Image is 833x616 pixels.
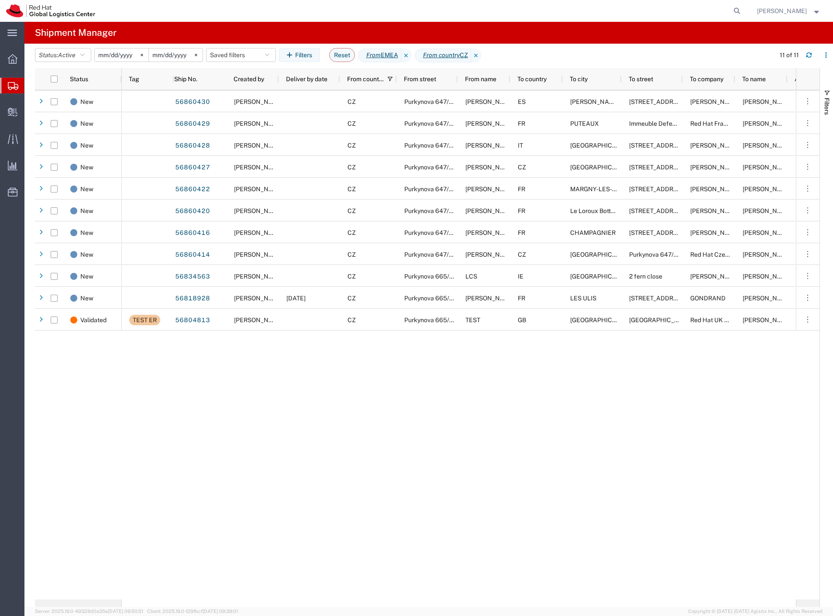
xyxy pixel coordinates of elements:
[175,292,210,306] a: 56818928
[404,76,436,83] span: From street
[518,98,526,105] span: ES
[629,251,682,258] span: Purkynova 647/111
[518,251,526,258] span: CZ
[757,6,807,16] span: Filip Lizuch
[423,51,460,60] i: From country
[279,48,320,62] button: Filters
[234,164,284,171] span: Mackenzie Smit
[129,76,139,83] span: Tag
[743,142,792,149] span: Roberta Dalla Libera
[404,186,457,193] span: Purkynova 647/111
[234,98,284,105] span: Mackenzie Smit
[780,51,799,60] div: 11 of 11
[175,117,210,131] a: 56860429
[570,251,633,258] span: BRNO
[465,295,515,302] span: Amy Marrich
[175,204,210,218] a: 56860420
[570,295,596,302] span: LES ULIS
[348,251,356,258] span: CZ
[404,98,457,105] span: Purkynova 647/111
[823,98,830,115] span: Filters
[348,120,356,127] span: CZ
[348,273,356,280] span: CZ
[80,309,107,331] span: Validated
[234,142,284,149] span: Mackenzie Smit
[404,229,457,236] span: Purkynova 647/111
[147,609,238,614] span: Client: 2025.19.0-129fbcf
[358,48,401,62] span: From EMEA
[80,91,93,113] span: New
[133,315,157,325] div: TEST ER
[366,51,381,60] i: From
[690,76,723,83] span: To company
[234,120,284,127] span: Mackenzie Smit
[465,142,515,149] span: Mackenzie Smit
[743,251,792,258] span: Marek Szymutko
[80,200,93,222] span: New
[629,142,687,149] span: Via Iglesias 29/a
[690,229,740,236] span: Benoit Welterlen
[348,207,356,214] span: CZ
[286,76,327,83] span: Deliver by date
[465,186,515,193] span: Dominik Galovic
[743,207,792,214] span: Stephane Bouchet
[570,273,633,280] span: Cork
[690,317,745,323] span: Red Hat UK Limited
[348,186,356,193] span: CZ
[518,317,526,323] span: GB
[465,251,515,258] span: Dominik Galovic
[348,142,356,149] span: CZ
[629,295,687,302] span: 3 avenue de l’Amazonie
[570,186,649,193] span: MARGNY-LES-COMPIEGNE
[518,164,526,171] span: CZ
[80,265,93,287] span: New
[570,317,633,323] span: LONDON
[348,164,356,171] span: CZ
[234,229,284,236] span: Dominik Galovic
[35,609,143,614] span: Server: 2025.19.0-49328d0a35e
[6,4,95,17] img: logo
[518,207,525,214] span: FR
[35,22,117,44] h4: Shipment Manager
[742,76,766,83] span: To name
[743,273,792,280] span: Shaza Aldawamneh
[149,48,203,62] input: Not set
[175,226,210,240] a: 56860416
[518,273,523,280] span: IE
[518,229,525,236] span: FR
[286,295,306,302] span: 10/14/2025
[518,186,525,193] span: FR
[80,222,93,244] span: New
[175,161,210,175] a: 56860427
[690,142,740,149] span: Roberta Dalla Libera
[517,76,547,83] span: To country
[743,186,792,193] span: Patrick Pinto
[465,273,477,280] span: LCS
[795,76,821,83] span: Assign to
[629,164,687,171] span: Královopolská 3254/12a
[465,229,515,236] span: Dominik Galovic
[70,76,88,83] span: Status
[175,95,210,109] a: 56860430
[743,120,792,127] span: Geraldine Karila
[175,248,210,262] a: 56860414
[690,120,751,127] span: Red Hat France SARL
[80,287,93,309] span: New
[175,182,210,196] a: 56860422
[629,186,737,193] span: 394 AVENUE SIMONE VEIL
[404,164,457,171] span: Purkynova 647/111
[690,273,740,280] span: Shaza Aldawamneh
[570,229,616,236] span: CHAMPAGNIER
[404,273,458,280] span: Purkynova 665/115
[175,313,210,327] a: 56804813
[465,164,515,171] span: Mackenzie Smit
[80,156,93,178] span: New
[757,6,821,16] button: [PERSON_NAME]
[743,164,792,171] span: Marian Krcmarik
[80,244,93,265] span: New
[35,48,91,62] button: Status:Active
[329,48,355,62] button: Reset
[690,295,726,302] span: GONDRAND
[690,207,740,214] span: Stephane Bouchet
[690,186,740,193] span: Patrick Pinto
